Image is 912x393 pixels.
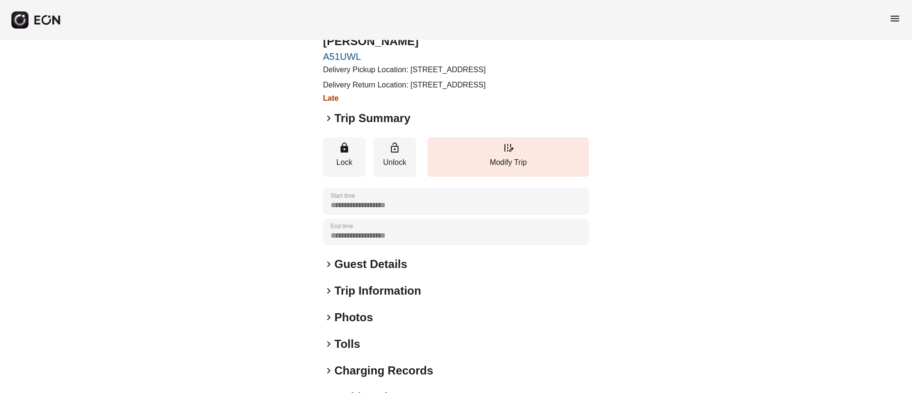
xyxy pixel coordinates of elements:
[323,79,485,91] p: Delivery Return Location: [STREET_ADDRESS]
[334,257,407,272] h2: Guest Details
[373,137,416,177] button: Unlock
[323,51,485,62] a: A51UWL
[323,113,334,124] span: keyboard_arrow_right
[503,142,514,153] span: edit_road
[334,111,410,126] h2: Trip Summary
[323,137,366,177] button: Lock
[389,142,400,153] span: lock_open
[334,310,373,325] h2: Photos
[328,157,361,168] p: Lock
[323,64,485,76] p: Delivery Pickup Location: [STREET_ADDRESS]
[432,157,584,168] p: Modify Trip
[427,137,589,177] button: Modify Trip
[323,365,334,376] span: keyboard_arrow_right
[323,34,485,49] h2: [PERSON_NAME]
[378,157,411,168] p: Unlock
[323,93,485,104] h3: Late
[334,283,421,298] h2: Trip Information
[889,13,901,24] span: menu
[323,285,334,297] span: keyboard_arrow_right
[334,363,433,378] h2: Charging Records
[323,338,334,350] span: keyboard_arrow_right
[323,259,334,270] span: keyboard_arrow_right
[334,336,360,352] h2: Tolls
[339,142,350,153] span: lock
[323,312,334,323] span: keyboard_arrow_right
